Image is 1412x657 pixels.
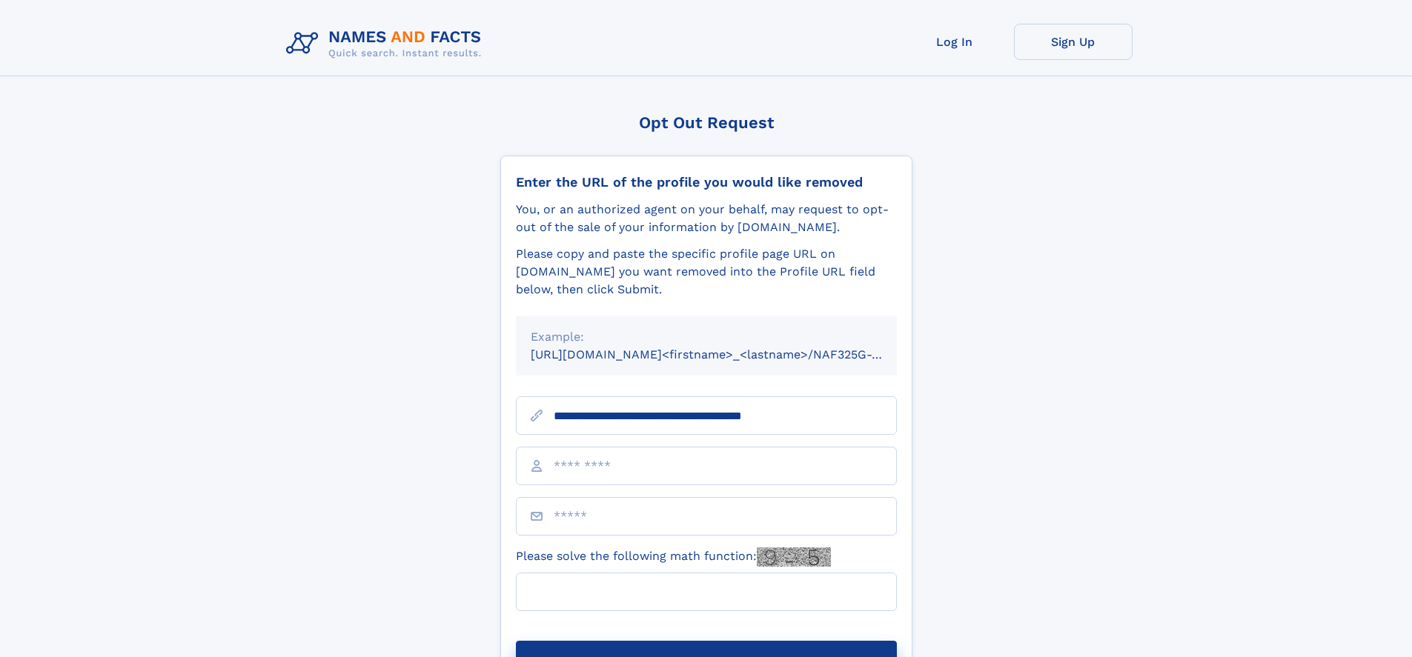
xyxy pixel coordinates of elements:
div: Please copy and paste the specific profile page URL on [DOMAIN_NAME] you want removed into the Pr... [516,245,897,299]
a: Log In [895,24,1014,60]
div: You, or an authorized agent on your behalf, may request to opt-out of the sale of your informatio... [516,201,897,236]
a: Sign Up [1014,24,1133,60]
label: Please solve the following math function: [516,547,831,567]
img: Logo Names and Facts [280,24,494,64]
small: [URL][DOMAIN_NAME]<firstname>_<lastname>/NAF325G-xxxxxxxx [531,347,925,361]
div: Enter the URL of the profile you would like removed [516,174,897,190]
div: Example: [531,328,882,346]
div: Opt Out Request [500,113,912,132]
